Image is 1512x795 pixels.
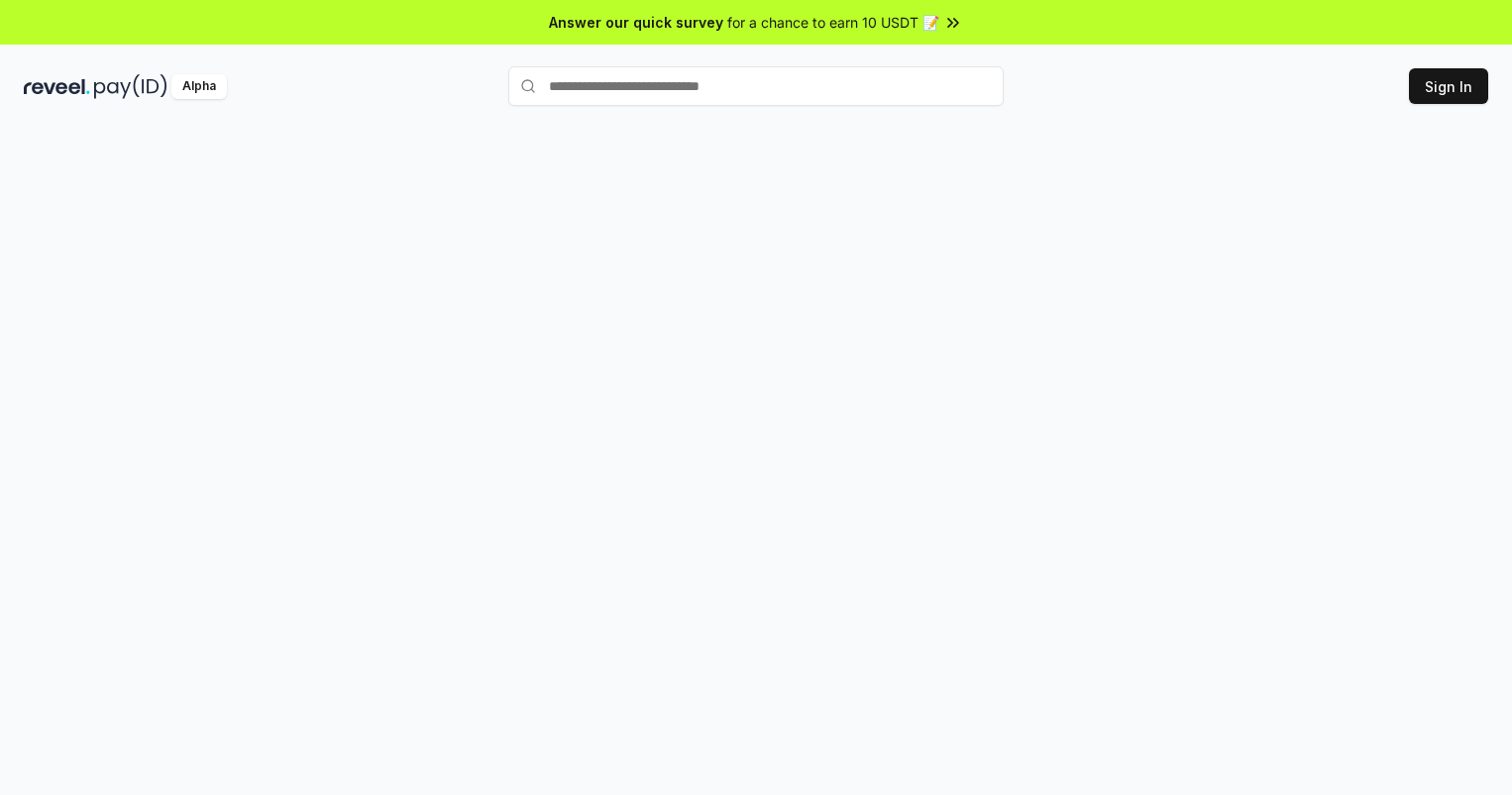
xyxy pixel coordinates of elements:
img: reveel_dark [24,74,90,99]
span: for a chance to earn 10 USDT 📝 [727,12,939,33]
span: Answer our quick survey [549,12,723,33]
img: pay_id [94,74,167,99]
button: Sign In [1409,68,1488,104]
div: Alpha [171,74,227,99]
